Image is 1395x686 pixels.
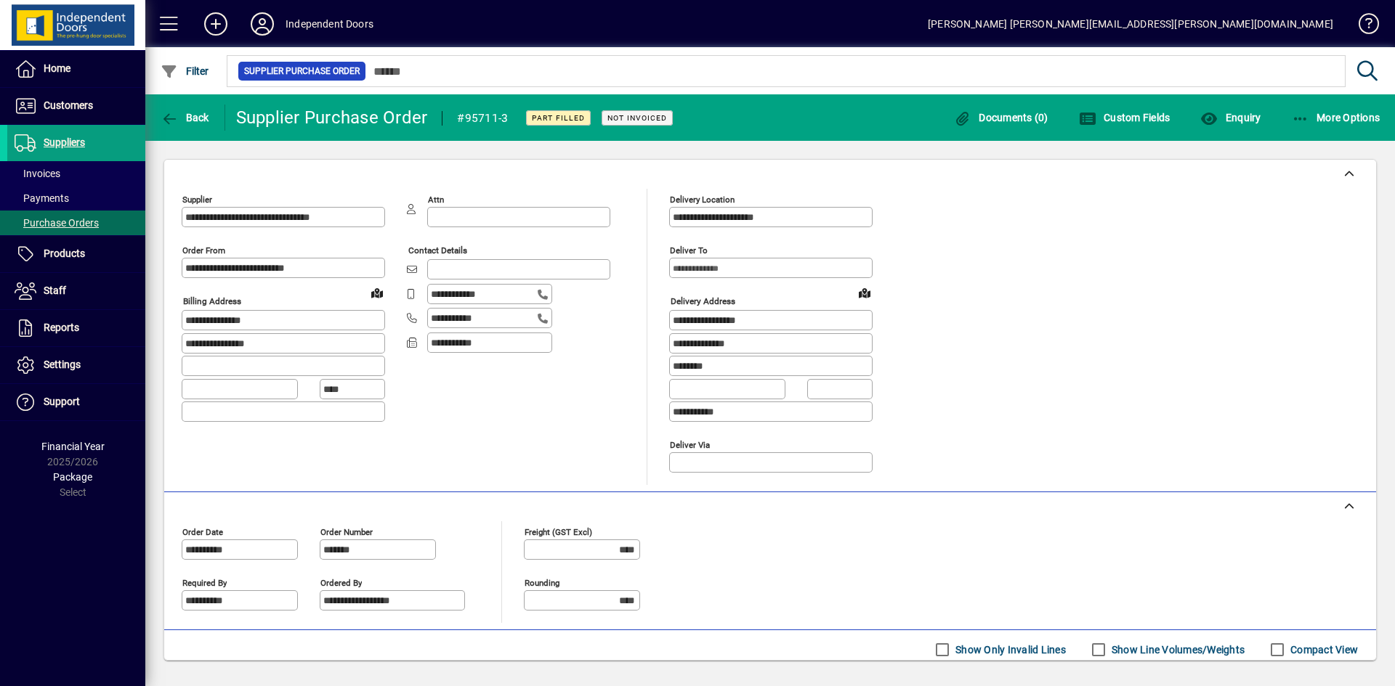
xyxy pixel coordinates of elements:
mat-label: Freight (GST excl) [525,526,592,536]
span: Filter [161,65,209,77]
mat-label: Deliver via [670,439,710,449]
span: Enquiry [1200,112,1261,123]
span: Support [44,396,80,407]
mat-label: Ordered by [320,577,362,587]
span: Package [53,471,92,483]
a: Purchase Orders [7,211,145,235]
a: View on map [853,281,876,304]
a: Home [7,51,145,87]
span: Custom Fields [1079,112,1170,123]
mat-label: Order number [320,526,373,536]
span: Financial Year [41,441,105,452]
a: Knowledge Base [1348,3,1377,50]
span: Not Invoiced [607,113,667,123]
span: Customers [44,99,93,111]
span: Back [161,112,209,123]
span: Products [44,248,85,259]
span: More Options [1292,112,1380,123]
div: Independent Doors [286,12,373,36]
button: Add [193,11,239,37]
span: Supplier Purchase Order [244,64,360,78]
mat-label: Delivery Location [670,195,735,205]
span: Payments [15,192,69,204]
mat-label: Order date [182,526,223,536]
a: Reports [7,310,145,346]
span: Suppliers [44,136,85,148]
app-page-header-button: Back [145,105,225,131]
a: Payments [7,186,145,211]
button: Custom Fields [1075,105,1174,131]
a: Products [7,236,145,272]
a: Staff [7,273,145,309]
div: [PERSON_NAME] [PERSON_NAME][EMAIL_ADDRESS][PERSON_NAME][DOMAIN_NAME] [928,12,1333,36]
span: Home [44,62,70,74]
span: Reports [44,322,79,333]
mat-label: Supplier [182,195,212,205]
button: Enquiry [1197,105,1264,131]
label: Show Only Invalid Lines [953,642,1066,657]
a: Customers [7,88,145,124]
div: #95711-3 [457,107,508,130]
label: Show Line Volumes/Weights [1109,642,1245,657]
span: Invoices [15,168,60,179]
button: Documents (0) [950,105,1052,131]
a: Settings [7,347,145,383]
span: Documents (0) [954,112,1048,123]
div: Supplier Purchase Order [236,106,428,129]
span: Purchase Orders [15,217,99,229]
mat-label: Deliver To [670,245,708,256]
button: Back [157,105,213,131]
mat-label: Attn [428,195,444,205]
span: Part Filled [532,113,585,123]
mat-label: Order from [182,245,225,256]
button: More Options [1288,105,1384,131]
span: Staff [44,285,66,296]
a: Invoices [7,161,145,186]
button: Profile [239,11,286,37]
mat-label: Required by [182,577,227,587]
mat-label: Rounding [525,577,559,587]
span: Settings [44,359,81,370]
label: Compact View [1287,642,1358,657]
a: Support [7,384,145,420]
a: View on map [365,281,389,304]
button: Filter [157,58,213,84]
